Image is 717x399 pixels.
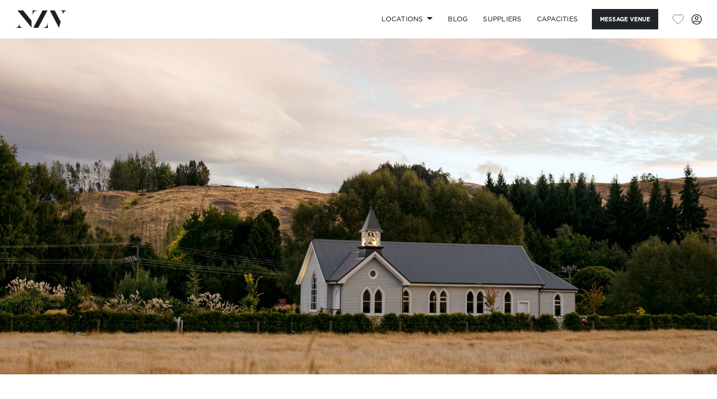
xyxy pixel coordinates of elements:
button: Message Venue [592,9,658,29]
a: BLOG [440,9,475,29]
a: Locations [374,9,440,29]
a: SUPPLIERS [475,9,529,29]
img: nzv-logo.png [15,10,67,27]
a: Capacities [529,9,586,29]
